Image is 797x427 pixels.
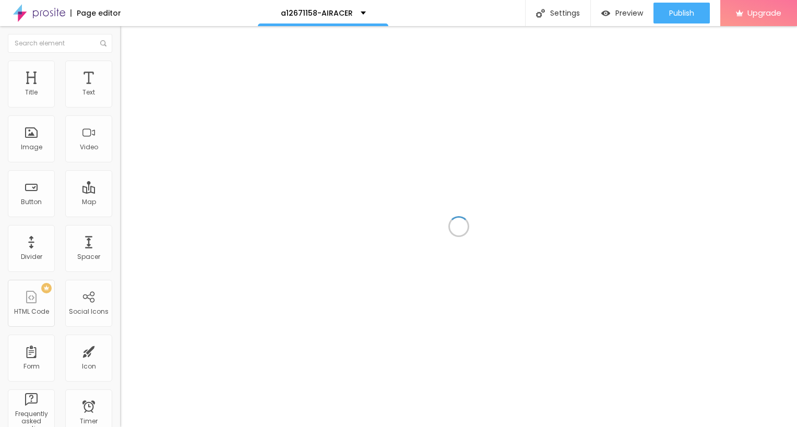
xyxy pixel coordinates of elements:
div: Title [25,89,38,96]
div: Social Icons [69,308,109,315]
button: Preview [591,3,653,23]
span: Preview [615,9,643,17]
img: Icone [536,9,545,18]
div: Form [23,363,40,370]
div: Map [82,198,96,206]
div: Text [82,89,95,96]
div: Divider [21,253,42,260]
img: Icone [100,40,106,46]
img: view-1.svg [601,9,610,18]
button: Publish [653,3,710,23]
span: Publish [669,9,694,17]
input: Search element [8,34,112,53]
div: Page editor [70,9,121,17]
div: Icon [82,363,96,370]
div: Image [21,144,42,151]
div: Timer [80,418,98,425]
div: HTML Code [14,308,49,315]
span: Upgrade [747,8,781,17]
div: Spacer [77,253,100,260]
div: Button [21,198,42,206]
div: Video [80,144,98,151]
p: a12671158-AIRACER [281,9,353,17]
